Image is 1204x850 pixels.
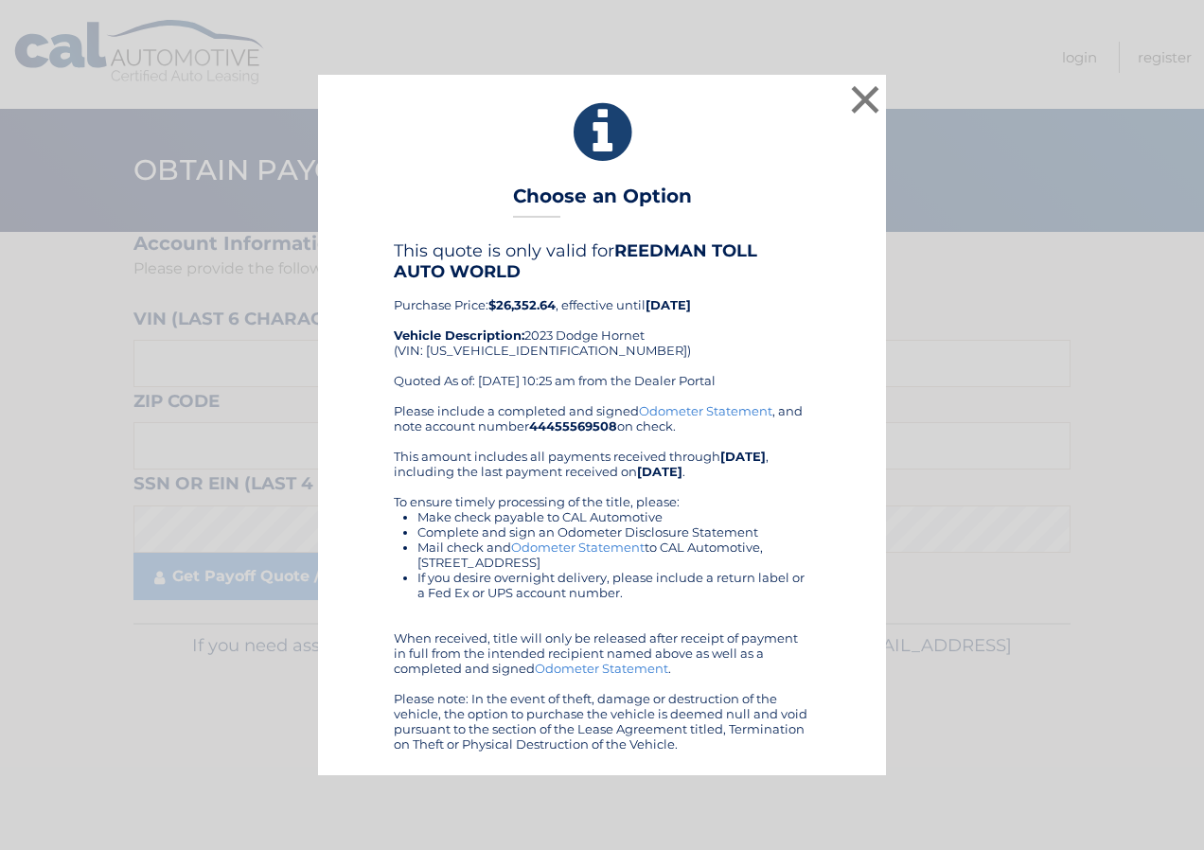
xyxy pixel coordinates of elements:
button: × [846,80,884,118]
strong: Vehicle Description: [394,328,524,343]
b: $26,352.64 [488,297,556,312]
b: [DATE] [646,297,691,312]
b: REEDMAN TOLL AUTO WORLD [394,240,757,282]
h3: Choose an Option [513,185,692,218]
a: Odometer Statement [535,661,668,676]
li: Mail check and to CAL Automotive, [STREET_ADDRESS] [417,540,810,570]
b: 44455569508 [529,418,617,434]
a: Odometer Statement [511,540,645,555]
li: Complete and sign an Odometer Disclosure Statement [417,524,810,540]
div: Please include a completed and signed , and note account number on check. This amount includes al... [394,403,810,752]
div: Purchase Price: , effective until 2023 Dodge Hornet (VIN: [US_VEHICLE_IDENTIFICATION_NUMBER]) Quo... [394,240,810,403]
b: [DATE] [720,449,766,464]
li: Make check payable to CAL Automotive [417,509,810,524]
li: If you desire overnight delivery, please include a return label or a Fed Ex or UPS account number. [417,570,810,600]
h4: This quote is only valid for [394,240,810,282]
a: Odometer Statement [639,403,772,418]
b: [DATE] [637,464,682,479]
